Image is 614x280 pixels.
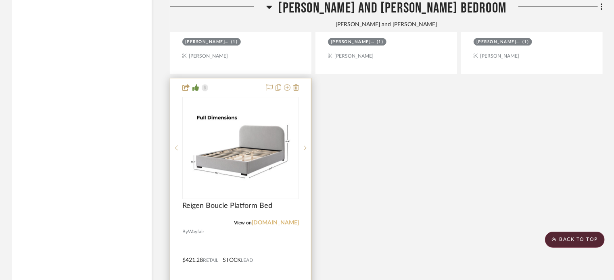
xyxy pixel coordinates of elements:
[522,39,529,45] div: (1)
[377,39,384,45] div: (1)
[234,220,252,225] span: View on
[331,39,375,45] div: [PERSON_NAME] and [PERSON_NAME] Bedroom
[185,39,229,45] div: [PERSON_NAME] and [PERSON_NAME] Bedroom
[183,97,299,199] div: 0
[182,228,188,236] span: By
[170,21,603,29] div: [PERSON_NAME] and [PERSON_NAME]
[545,232,605,248] scroll-to-top-button: BACK TO TOP
[182,201,272,210] span: Reigen Boucle Platform Bed
[190,97,291,198] img: Reigen Boucle Platform Bed
[252,220,299,226] a: [DOMAIN_NAME]
[231,39,238,45] div: (1)
[188,228,204,236] span: Wayfair
[476,39,520,45] div: [PERSON_NAME] and [PERSON_NAME] Bedroom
